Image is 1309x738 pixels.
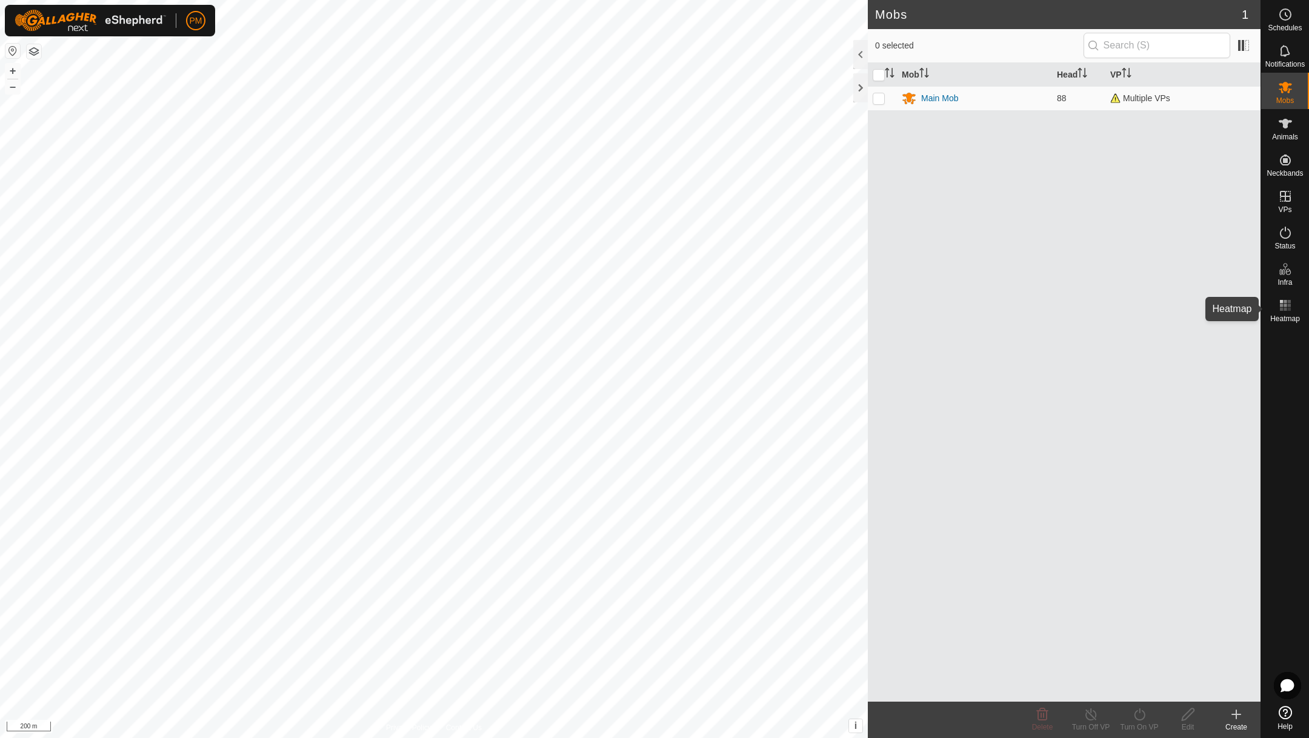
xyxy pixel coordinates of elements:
[5,64,20,78] button: +
[1261,701,1309,735] a: Help
[1122,70,1131,79] p-sorticon: Activate to sort
[885,70,894,79] p-sorticon: Activate to sort
[1242,5,1248,24] span: 1
[1265,61,1305,68] span: Notifications
[446,722,482,733] a: Contact Us
[15,10,166,32] img: Gallagher Logo
[919,70,929,79] p-sorticon: Activate to sort
[1115,722,1164,733] div: Turn On VP
[1032,723,1053,731] span: Delete
[27,44,41,59] button: Map Layers
[5,79,20,94] button: –
[1212,722,1261,733] div: Create
[1277,279,1292,286] span: Infra
[1110,93,1170,103] span: Multiple VPs
[1067,722,1115,733] div: Turn Off VP
[1268,24,1302,32] span: Schedules
[1276,97,1294,104] span: Mobs
[875,39,1084,52] span: 0 selected
[5,44,20,58] button: Reset Map
[1084,33,1230,58] input: Search (S)
[1274,242,1295,250] span: Status
[1272,133,1298,141] span: Animals
[1057,93,1067,103] span: 88
[1277,723,1293,730] span: Help
[1078,70,1087,79] p-sorticon: Activate to sort
[897,63,1052,87] th: Mob
[190,15,202,27] span: PM
[1278,206,1291,213] span: VPs
[1270,315,1300,322] span: Heatmap
[1052,63,1105,87] th: Head
[1267,170,1303,177] span: Neckbands
[854,720,857,731] span: i
[1105,63,1261,87] th: VP
[386,722,431,733] a: Privacy Policy
[1164,722,1212,733] div: Edit
[875,7,1242,22] h2: Mobs
[849,719,862,733] button: i
[921,92,958,105] div: Main Mob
